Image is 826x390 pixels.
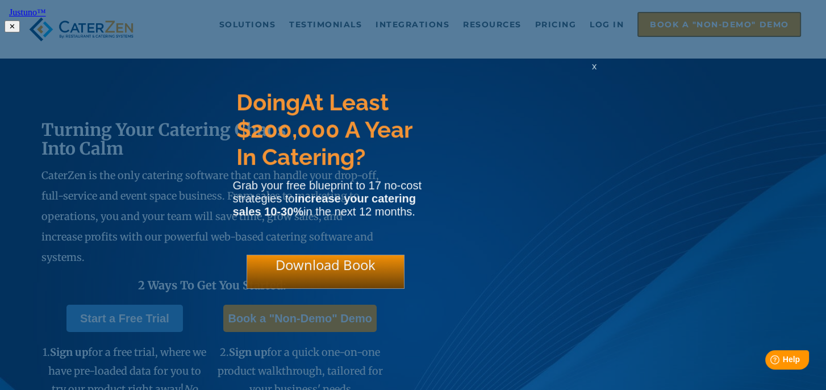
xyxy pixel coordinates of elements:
[236,89,412,170] span: At Least $200,000 A Year In Catering?
[276,255,376,274] span: Download Book
[233,179,422,218] span: Grab your free blueprint to 17 no-cost strategies to in the next 12 months.
[592,61,596,72] span: x
[233,192,416,218] strong: increase your catering sales 10-30%
[725,346,814,377] iframe: Help widget launcher
[585,61,603,84] div: x
[236,89,300,115] span: Doing
[247,255,404,289] div: Download Book
[5,20,20,32] button: ✕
